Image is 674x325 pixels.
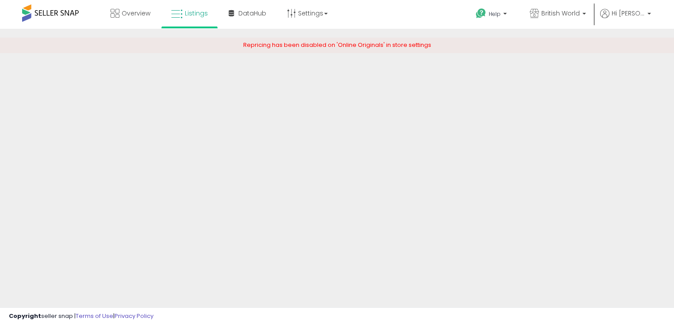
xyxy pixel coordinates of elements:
i: Get Help [475,8,486,19]
span: British World [541,9,580,18]
span: DataHub [238,9,266,18]
a: Help [469,1,516,29]
span: Overview [122,9,150,18]
span: Hi [PERSON_NAME] [612,9,645,18]
div: seller snap | | [9,312,153,321]
span: Help [489,10,501,18]
a: Privacy Policy [115,312,153,320]
a: Hi [PERSON_NAME] [600,9,651,29]
a: Terms of Use [76,312,113,320]
span: Repricing has been disabled on 'Online Originals' in store settings [243,41,431,49]
span: Listings [185,9,208,18]
strong: Copyright [9,312,41,320]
